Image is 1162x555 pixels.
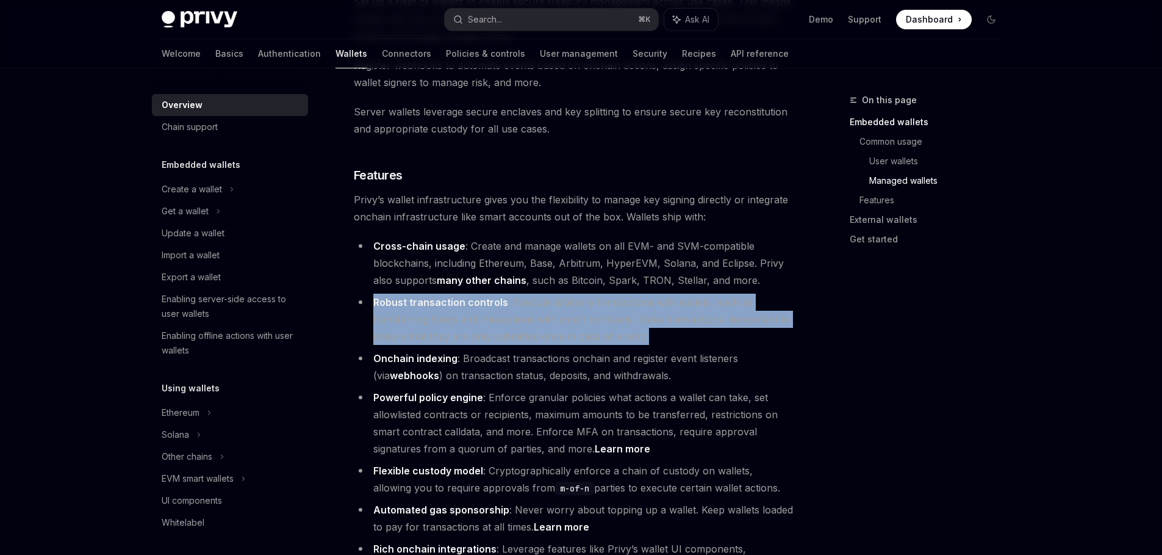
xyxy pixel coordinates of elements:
[981,10,1001,29] button: Toggle dark mode
[162,248,220,263] div: Import a wallet
[215,39,243,68] a: Basics
[162,515,204,530] div: Whitelabel
[162,204,209,219] div: Get a wallet
[162,471,234,486] div: EVM smart wallets
[258,39,321,68] a: Authentication
[354,191,794,225] span: Privy’s wallet infrastructure gives you the flexibility to manage key signing directly or integra...
[162,381,220,396] h5: Using wallets
[354,167,403,184] span: Features
[354,103,794,137] span: Server wallets leverage secure enclaves and key splitting to ensure secure key reconstitution and...
[373,296,508,308] strong: Robust transaction controls
[682,39,716,68] a: Recipes
[162,226,224,241] div: Update a wallet
[382,39,431,68] a: Connectors
[162,493,222,508] div: UI components
[162,120,218,134] div: Chain support
[152,325,308,361] a: Enabling offline actions with user wallets
[162,270,221,285] div: Export a wallet
[633,39,667,68] a: Security
[373,391,483,404] strong: Powerful policy engine
[859,190,1011,210] a: Features
[162,405,199,420] div: Ethereum
[869,171,1011,190] a: Managed wallets
[354,350,794,384] li: : Broadcast transactions onchain and register event listeners (via ) on transaction status, depos...
[162,158,240,172] h5: Embedded wallets
[162,98,203,112] div: Overview
[152,288,308,325] a: Enabling server-side access to user wallets
[906,13,953,26] span: Dashboard
[896,10,972,29] a: Dashboard
[862,93,917,107] span: On this page
[354,501,794,535] li: : Never worry about topping up a wallet. Keep wallets loaded to pay for transactions at all times.
[446,39,525,68] a: Policies & controls
[162,328,301,358] div: Enabling offline actions with user wallets
[848,13,881,26] a: Support
[595,443,650,455] a: Learn more
[162,292,301,321] div: Enabling server-side access to user wallets
[152,490,308,512] a: UI components
[152,244,308,266] a: Import a wallet
[859,132,1011,151] a: Common usage
[373,240,465,252] strong: Cross-chain usage
[390,369,439,382] a: webhooks
[162,449,212,464] div: Other chains
[685,13,709,26] span: Ask AI
[850,230,1011,249] a: Get started
[162,39,201,68] a: Welcome
[555,482,594,495] code: m-of-n
[850,112,1011,132] a: Embedded wallets
[664,9,718,31] button: Ask AI
[445,9,658,31] button: Search...⌘K
[354,57,794,91] span: Register webhooks to automate events based on onchain actions, assign specific policies to wallet...
[152,94,308,116] a: Overview
[354,294,794,345] li: : Execute arbitrary transactions with wallets, such as transferring funds and interactions with s...
[354,462,794,496] li: : Cryptographically enforce a chain of custody on wallets, allowing you to require approvals from...
[809,13,833,26] a: Demo
[373,543,497,555] strong: Rich onchain integrations
[152,222,308,244] a: Update a wallet
[335,39,367,68] a: Wallets
[437,274,526,287] a: many other chains
[540,39,618,68] a: User management
[468,12,502,27] div: Search...
[162,427,189,442] div: Solana
[869,151,1011,171] a: User wallets
[731,39,789,68] a: API reference
[152,116,308,138] a: Chain support
[638,15,651,24] span: ⌘ K
[354,238,794,289] li: : Create and manage wallets on all EVM- and SVM-compatible blockchains, including Ethereum, Base,...
[534,521,589,534] a: Learn more
[152,512,308,534] a: Whitelabel
[850,210,1011,230] a: External wallets
[354,389,794,457] li: : Enforce granular policies what actions a wallet can take, set allowlisted contracts or recipien...
[373,465,483,477] strong: Flexible custody model
[162,182,222,197] div: Create a wallet
[152,266,308,288] a: Export a wallet
[373,504,509,516] strong: Automated gas sponsorship
[373,352,457,365] strong: Onchain indexing
[162,11,237,28] img: dark logo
